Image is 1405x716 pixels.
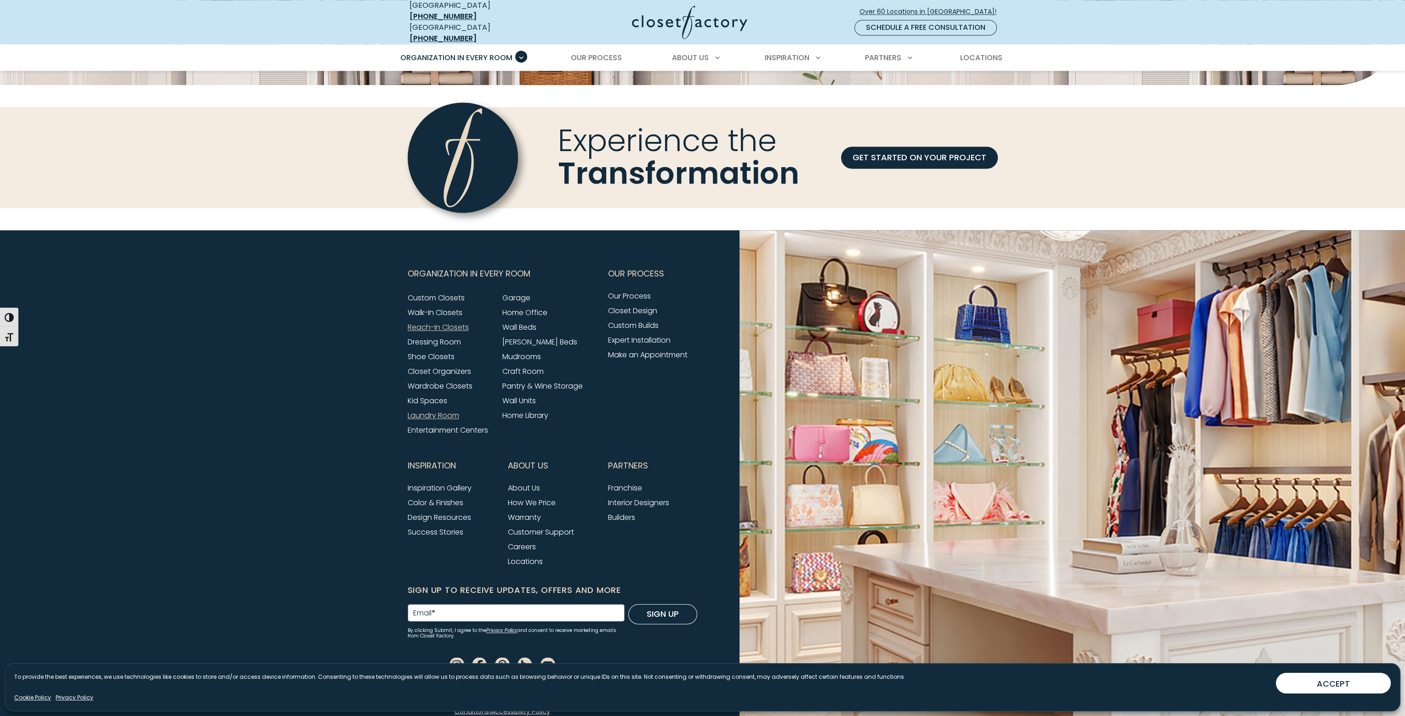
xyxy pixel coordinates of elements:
[408,410,459,421] a: Laundry Room
[400,52,512,63] span: Organization in Every Room
[859,4,1004,20] a: Over 60 Locations in [GEOGRAPHIC_DATA]!
[502,395,536,406] a: Wall Units
[859,7,1004,17] span: Over 60 Locations in [GEOGRAPHIC_DATA]!
[486,627,518,634] a: Privacy Policy
[408,527,463,537] a: Success Stories
[408,425,488,435] a: Entertainment Centers
[841,147,998,169] a: GET STARTED ON YOUR PROJECT
[449,659,464,669] a: Instagram
[394,45,1012,71] nav: Primary Menu
[558,119,777,162] span: Experience the
[408,307,462,318] a: Walk-In Closets
[608,320,659,331] a: Custom Builds
[408,454,456,477] span: Inspiration
[632,6,747,39] img: Closet Factory Logo
[960,52,1002,63] span: Locations
[508,556,543,567] a: Locations
[518,659,532,669] a: Houzz
[854,20,997,35] a: Schedule a Free Consultation
[608,497,669,508] a: Interior Designers
[408,483,472,493] a: Inspiration Gallery
[608,335,671,345] a: Expert Installation
[508,527,574,537] a: Customer Support
[408,628,625,639] small: By clicking Submit, I agree to the and consent to receive marketing emails from Closet Factory.
[408,262,530,285] span: Organization in Every Room
[765,52,809,63] span: Inspiration
[502,351,541,362] a: Mudrooms
[608,350,688,360] a: Make an Appointment
[408,351,455,362] a: Shoe Closets
[608,291,651,301] a: Our Process
[502,337,577,347] a: [PERSON_NAME] Beds
[508,541,536,552] a: Careers
[408,293,465,303] a: Custom Closets
[608,454,697,477] button: Footer Subnav Button - Partners
[1276,673,1391,693] button: ACCEPT
[410,33,477,44] a: [PHONE_NUMBER]
[608,454,648,477] span: Partners
[502,366,544,377] a: Craft Room
[608,483,642,493] a: Franchise
[408,584,697,597] h6: Sign Up to Receive Updates, Offers and More
[608,512,635,523] a: Builders
[14,693,51,702] a: Cookie Policy
[410,22,543,44] div: [GEOGRAPHIC_DATA]
[408,512,471,523] a: Design Resources
[540,659,555,669] a: Youtube
[508,497,556,508] a: How We Price
[455,694,561,716] a: Terms & Conditions
[571,52,622,63] span: Our Process
[502,322,536,333] a: Wall Beds
[408,497,463,508] a: Color & Finishes
[413,609,435,617] label: Email
[502,307,547,318] a: Home Office
[865,52,901,63] span: Partners
[408,381,472,391] a: Wardrobe Closets
[608,305,657,316] a: Closet Design
[508,454,548,477] span: About Us
[408,337,461,347] a: Dressing Room
[508,483,540,493] a: About Us
[628,604,697,624] button: Sign Up
[472,659,487,669] a: Facebook
[672,52,709,63] span: About Us
[508,454,597,477] button: Footer Subnav Button - About Us
[56,693,93,702] a: Privacy Policy
[608,262,697,285] button: Footer Subnav Button - Our Process
[410,11,477,22] a: [PHONE_NUMBER]
[495,659,510,669] a: Pinterest
[491,706,550,716] a: Accessibility Policy
[508,512,541,523] a: Warranty
[408,366,471,377] a: Closet Organizers
[502,381,583,391] a: Pantry & Wine Storage
[608,262,664,285] span: Our Process
[408,262,597,285] button: Footer Subnav Button - Organization in Every Room
[408,454,497,477] button: Footer Subnav Button - Inspiration
[502,410,548,421] a: Home Library
[558,152,799,194] span: Transformation
[14,673,905,681] p: To provide the best experiences, we use technologies like cookies to store and/or access device i...
[408,322,469,333] a: Reach-In Closets
[408,395,447,406] a: Kid Spaces
[502,293,530,303] a: Garage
